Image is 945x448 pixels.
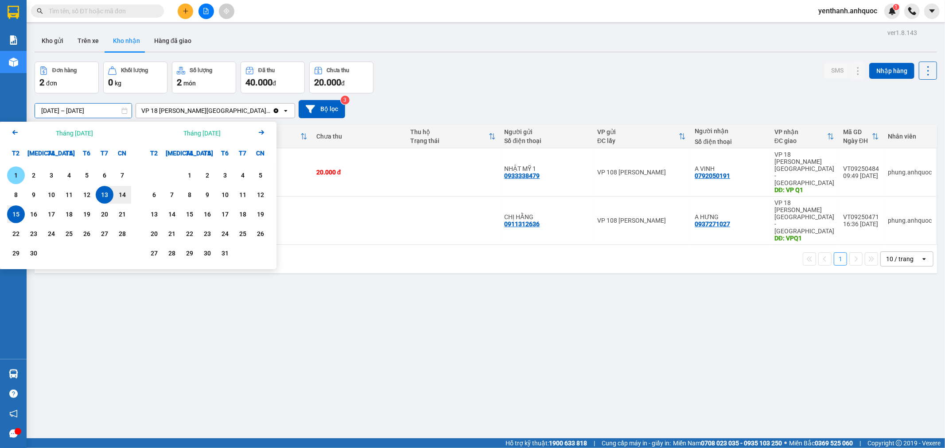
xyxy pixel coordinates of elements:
div: 18 [63,209,75,220]
div: Choose Thứ Ba, tháng 09 2 2025. It's available. [25,166,43,184]
strong: 0369 525 060 [815,440,853,447]
div: 22 [10,228,22,239]
div: Choose Thứ Năm, tháng 10 2 2025. It's available. [198,166,216,184]
span: 2 [39,77,44,88]
div: Choose Thứ Năm, tháng 10 23 2025. It's available. [198,225,216,243]
div: Choose Thứ Tư, tháng 09 3 2025. It's available. [43,166,60,184]
span: 0 [108,77,113,88]
div: Ngày ĐH [843,137,872,144]
div: T5 [60,144,78,162]
div: 29 [10,248,22,259]
div: 0792050191 [695,172,730,179]
button: file-add [198,4,214,19]
div: Selected end date. Thứ Hai, tháng 09 15 2025. It's available. [7,205,25,223]
div: Choose Thứ Ba, tháng 09 30 2025. It's available. [25,244,43,262]
div: Choose Thứ Hai, tháng 10 27 2025. It's available. [145,244,163,262]
div: 9 [201,189,214,200]
th: Toggle SortBy [406,125,500,148]
div: Choose Thứ Sáu, tháng 10 24 2025. It's available. [216,225,234,243]
div: 16 [201,209,214,220]
div: [MEDICAL_DATA] [25,144,43,162]
div: DĐ: VPQ1 [774,235,834,242]
div: Choose Thứ Ba, tháng 09 9 2025. It's available. [25,186,43,204]
span: đ [272,80,276,87]
div: VT09250484 [843,165,879,172]
div: Choose Thứ Hai, tháng 09 8 2025. It's available. [7,186,25,204]
div: phung.anhquoc [888,217,932,224]
button: Đơn hàng2đơn [35,62,99,93]
button: Bộ lọc [299,100,345,118]
div: Choose Thứ Sáu, tháng 10 10 2025. It's available. [216,186,234,204]
div: Choose Thứ Bảy, tháng 09 6 2025. It's available. [96,166,113,184]
div: 20 [148,228,160,239]
div: 14 [116,189,128,200]
div: Choose Thứ Sáu, tháng 10 17 2025. It's available. [216,205,234,223]
div: Choose Thứ Bảy, tháng 10 25 2025. It's available. [234,225,252,243]
div: Người nhận [695,127,766,135]
button: aim [219,4,234,19]
span: plus [183,8,189,14]
div: A HƯNG [695,213,766,220]
div: Số lượng [190,67,212,73]
div: Choose Thứ Tư, tháng 10 29 2025. It's available. [181,244,198,262]
button: Đã thu40.000đ [241,62,305,93]
svg: Arrow Right [256,127,267,138]
sup: 3 [341,96,350,104]
span: file-add [203,8,209,14]
div: 15 [10,209,22,220]
img: warehouse-icon [9,369,18,378]
div: 0933338479 [505,172,540,179]
div: 27 [98,228,111,239]
div: Choose Thứ Năm, tháng 09 11 2025. It's available. [60,186,78,204]
div: Choose Thứ Hai, tháng 10 13 2025. It's available. [145,205,163,223]
div: CN [113,144,131,162]
svg: Arrow Left [10,127,20,138]
div: Thu hộ [410,128,488,135]
div: Khối lượng [121,67,148,73]
div: 27 [148,248,160,259]
div: 22 [183,228,196,239]
div: Choose Thứ Năm, tháng 09 25 2025. It's available. [60,225,78,243]
div: 13 [98,189,111,200]
div: Choose Thứ Hai, tháng 09 22 2025. It's available. [7,225,25,243]
div: 6 [148,189,160,200]
span: kg [115,80,121,87]
span: search [37,8,43,14]
div: 8 [10,189,22,200]
div: A VINH [695,165,766,172]
div: 23 [27,228,40,239]
div: Chưa thu [327,67,350,73]
img: solution-icon [9,35,18,45]
div: 10 [45,189,58,200]
div: Choose Thứ Sáu, tháng 09 26 2025. It's available. [78,225,96,243]
div: Choose Thứ Bảy, tháng 09 20 2025. It's available. [96,205,113,223]
div: 11 [63,189,75,200]
div: Đã thu [258,67,275,73]
div: Số điện thoại [505,137,589,144]
div: 17 [45,209,58,220]
button: Kho nhận [106,30,147,51]
span: notification [9,409,18,418]
div: Tháng [DATE] [183,129,221,138]
div: DĐ: VP Q1 [774,186,834,193]
div: Choose Thứ Ba, tháng 09 16 2025. It's available. [25,205,43,223]
th: Toggle SortBy [839,125,883,148]
div: 12 [254,189,267,200]
span: message [9,429,18,438]
div: Số điện thoại [695,138,766,145]
div: T7 [234,144,252,162]
button: Chưa thu20.000đ [309,62,373,93]
sup: 1 [893,4,899,10]
div: 21 [116,209,128,220]
span: 2 [177,77,182,88]
div: 3 [219,170,231,181]
div: 25 [237,228,249,239]
div: Choose Thứ Năm, tháng 09 18 2025. It's available. [60,205,78,223]
div: Người gửi [505,128,589,135]
div: 19 [81,209,93,220]
img: warehouse-icon [9,58,18,67]
div: Choose Thứ Hai, tháng 09 1 2025. It's available. [7,166,25,184]
div: 20 [98,209,111,220]
input: Select a date range. [35,104,132,118]
button: caret-down [924,4,940,19]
